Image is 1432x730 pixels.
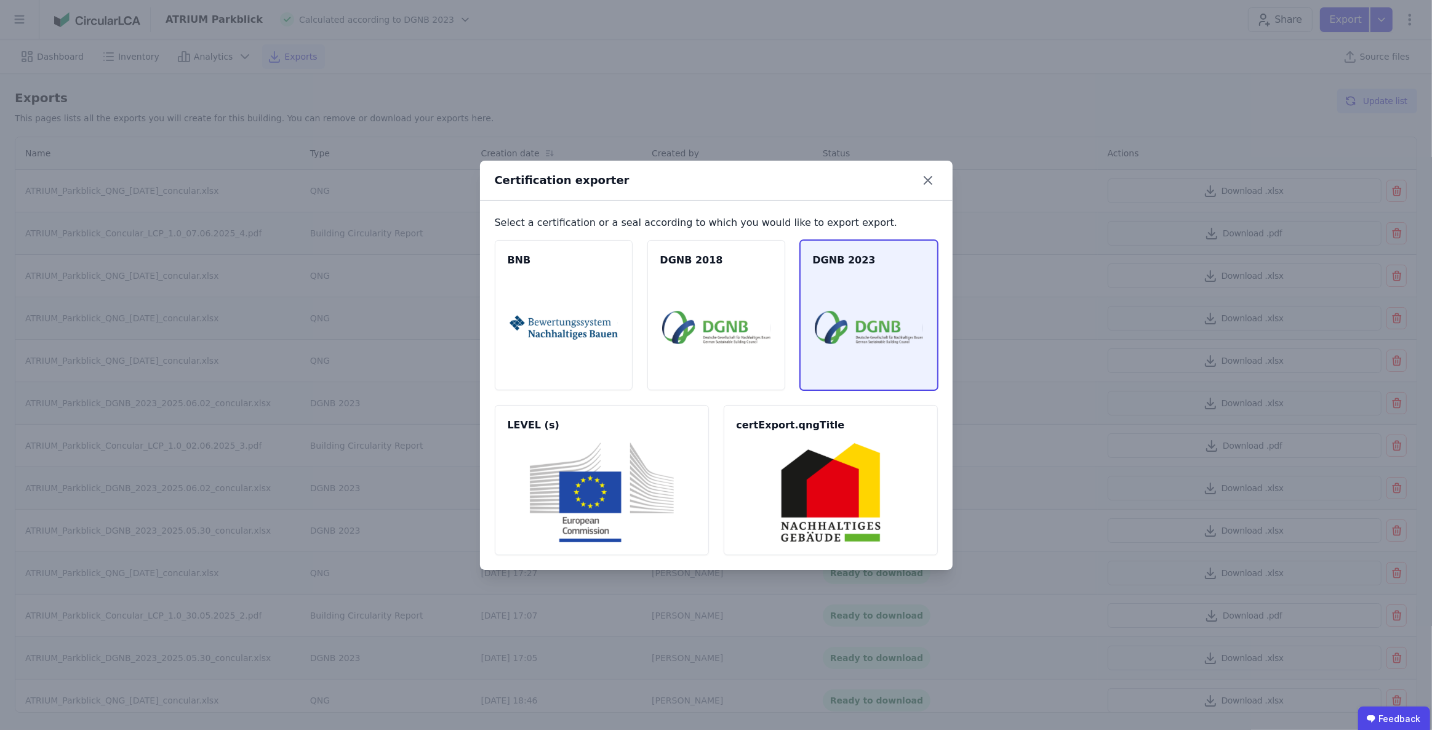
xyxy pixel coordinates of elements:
[508,253,620,268] span: BNB
[510,443,694,542] img: levels
[510,278,618,377] img: bnb
[662,278,770,377] img: dgnb18
[738,443,923,542] img: qng
[815,278,923,377] img: dgnb23
[495,215,938,230] div: Select a certification or a seal according to which you would like to export export.
[508,418,696,433] span: LEVEL (s)
[660,253,772,268] span: DGNB 2018
[495,172,630,189] div: Certification exporter
[813,253,925,268] span: DGNB 2023
[737,418,925,433] span: certExport.qngTitle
